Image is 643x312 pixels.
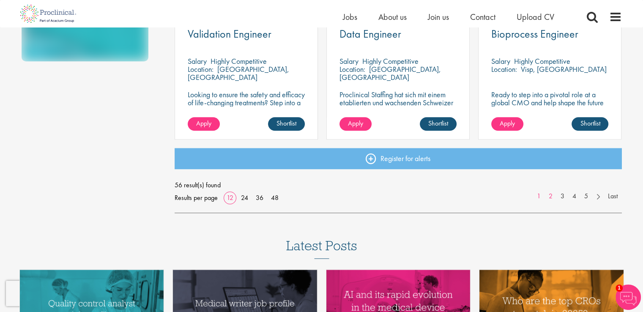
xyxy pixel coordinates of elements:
a: 36 [253,193,266,202]
p: Looking to ensure the safety and efficacy of life-changing treatments? Step into a key role with ... [188,90,305,139]
span: Location: [188,64,213,74]
span: Results per page [175,192,218,204]
img: Chatbot [616,285,641,310]
a: Apply [188,117,220,131]
a: Apply [491,117,523,131]
span: Apply [348,119,363,128]
span: Apply [500,119,515,128]
a: 1 [533,192,545,201]
a: Jobs [343,11,357,22]
a: Register for alerts [175,148,622,169]
p: Ready to step into a pivotal role at a global CMO and help shape the future of healthcare manufac... [491,90,608,115]
span: Salary [188,56,207,66]
span: Validation Engineer [188,27,271,41]
p: [GEOGRAPHIC_DATA], [GEOGRAPHIC_DATA] [339,64,441,82]
a: Apply [339,117,372,131]
a: 48 [268,193,282,202]
a: Upload CV [517,11,554,22]
p: Highly Competitive [211,56,267,66]
a: About us [378,11,407,22]
a: Last [604,192,622,201]
a: Shortlist [268,117,305,131]
span: Location: [491,64,517,74]
a: Validation Engineer [188,29,305,39]
a: Bioprocess Engineer [491,29,608,39]
span: Salary [491,56,510,66]
a: 5 [580,192,592,201]
span: Data Engineer [339,27,401,41]
iframe: reCAPTCHA [6,281,114,306]
a: 4 [568,192,580,201]
h3: Latest Posts [286,238,357,259]
a: Shortlist [572,117,608,131]
a: Data Engineer [339,29,457,39]
a: 2 [544,192,557,201]
span: Location: [339,64,365,74]
span: 1 [616,285,623,292]
span: Bioprocess Engineer [491,27,578,41]
p: Highly Competitive [362,56,419,66]
p: Highly Competitive [514,56,570,66]
span: Salary [339,56,358,66]
a: 12 [224,193,236,202]
a: Contact [470,11,495,22]
a: 3 [556,192,569,201]
p: Visp, [GEOGRAPHIC_DATA] [521,64,607,74]
span: Apply [196,119,211,128]
a: Join us [428,11,449,22]
span: 56 result(s) found [175,179,622,192]
p: Proclinical Staffing hat sich mit einem etablierten und wachsenden Schweizer IT-Dienstleister zus... [339,90,457,139]
p: [GEOGRAPHIC_DATA], [GEOGRAPHIC_DATA] [188,64,289,82]
a: 24 [238,193,251,202]
a: Shortlist [420,117,457,131]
